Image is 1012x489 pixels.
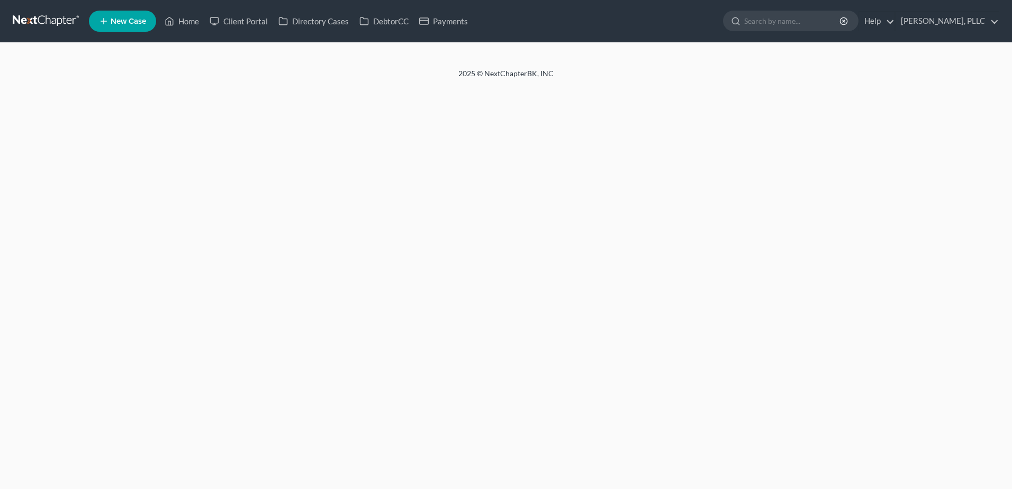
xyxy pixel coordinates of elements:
input: Search by name... [744,11,841,31]
a: Help [859,12,894,31]
a: Directory Cases [273,12,354,31]
a: Payments [414,12,473,31]
a: DebtorCC [354,12,414,31]
a: Home [159,12,204,31]
a: Client Portal [204,12,273,31]
span: New Case [111,17,146,25]
div: 2025 © NextChapterBK, INC [204,68,808,87]
a: [PERSON_NAME], PLLC [896,12,999,31]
